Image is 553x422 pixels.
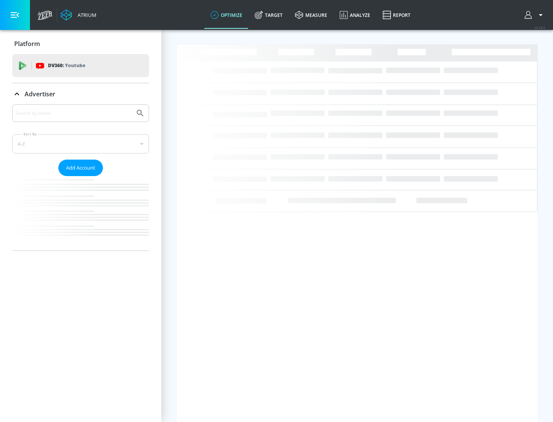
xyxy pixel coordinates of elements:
[12,176,149,251] nav: list of Advertiser
[12,33,149,54] div: Platform
[12,134,149,153] div: A-Z
[289,1,333,29] a: measure
[48,61,85,70] p: DV360:
[15,108,132,118] input: Search by name
[248,1,289,29] a: Target
[58,160,103,176] button: Add Account
[333,1,376,29] a: Analyze
[12,104,149,251] div: Advertiser
[22,132,38,137] label: Sort By
[66,163,95,172] span: Add Account
[12,83,149,105] div: Advertiser
[61,9,96,21] a: Atrium
[535,25,545,30] span: v 4.24.0
[12,54,149,77] div: DV360: Youtube
[75,12,96,18] div: Atrium
[25,90,55,98] p: Advertiser
[204,1,248,29] a: optimize
[14,40,40,48] p: Platform
[65,61,85,69] p: Youtube
[376,1,417,29] a: Report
